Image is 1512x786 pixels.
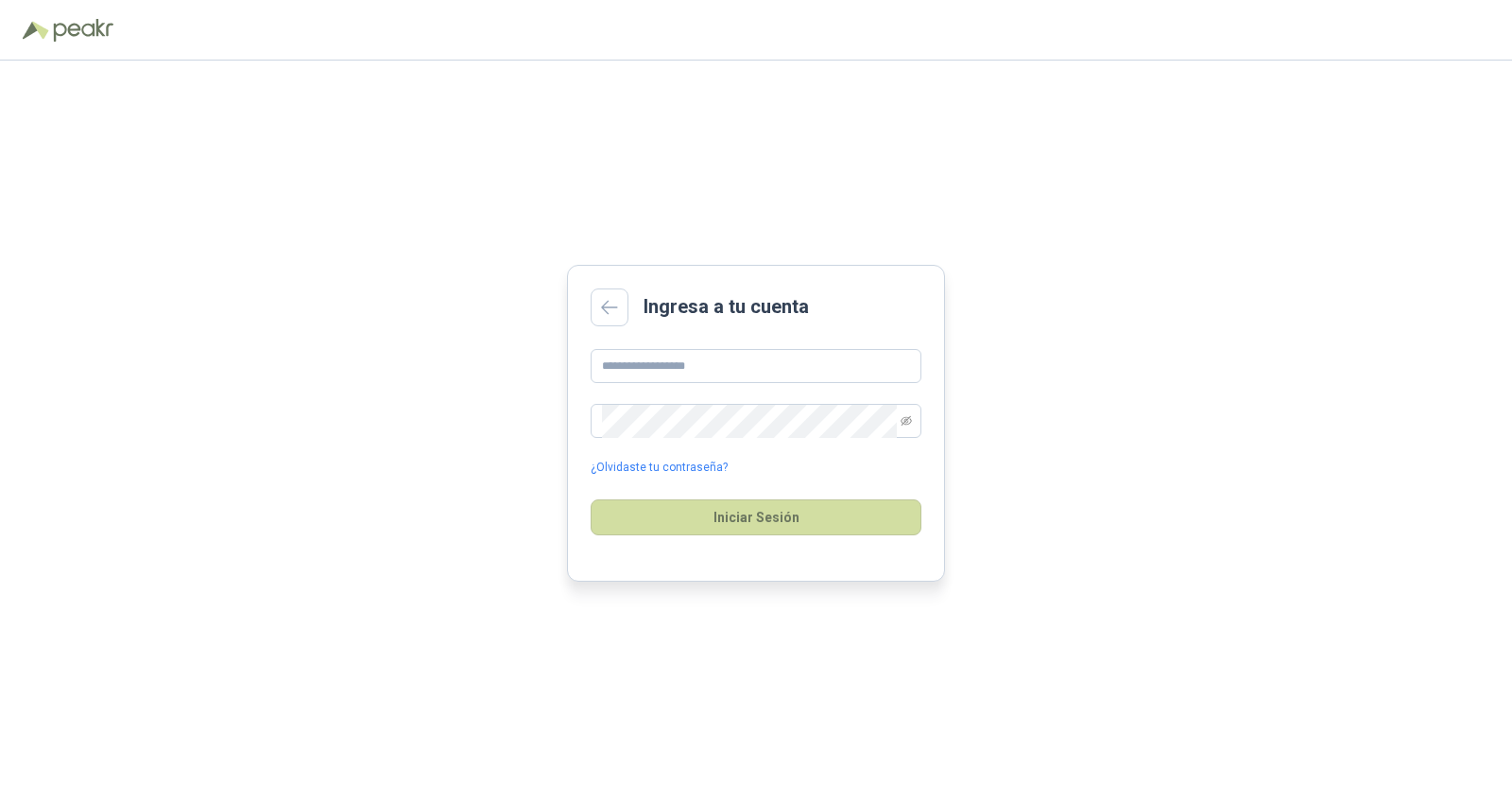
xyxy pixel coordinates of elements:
[901,415,912,427] span: eye-invisible
[53,19,113,42] img: Peakr
[591,459,728,477] a: ¿Olvidaste tu contraseña?
[23,21,49,40] img: Logo
[591,499,921,535] button: Iniciar Sesión
[644,292,809,322] h2: Ingresa a tu cuenta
